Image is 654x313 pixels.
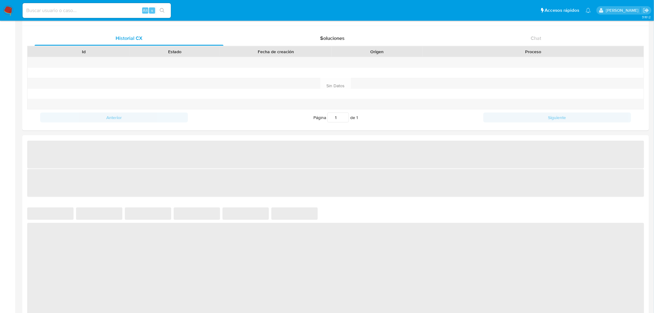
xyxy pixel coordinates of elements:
[27,208,74,220] span: ‌
[356,114,358,121] span: 1
[27,169,644,197] span: ‌
[643,7,649,14] a: Salir
[271,208,318,220] span: ‌
[224,49,327,55] div: Fecha de creación
[76,208,122,220] span: ‌
[483,113,631,122] button: Siguiente
[606,7,641,13] p: gregorio.negri@mercadolibre.com
[174,208,220,220] span: ‌
[134,49,216,55] div: Estado
[321,35,345,42] span: Soluciones
[427,49,639,55] div: Proceso
[143,7,148,13] span: Alt
[545,7,580,14] span: Accesos rápidos
[313,113,358,122] span: Página de
[586,8,591,13] a: Notificaciones
[40,113,188,122] button: Anterior
[156,6,168,15] button: search-icon
[223,208,269,220] span: ‌
[23,6,171,15] input: Buscar usuario o caso...
[151,7,153,13] span: s
[116,35,142,42] span: Historial CX
[125,208,171,220] span: ‌
[531,35,541,42] span: Chat
[43,49,125,55] div: Id
[27,141,644,169] span: ‌
[336,49,418,55] div: Origen
[642,15,651,19] span: 3.161.2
